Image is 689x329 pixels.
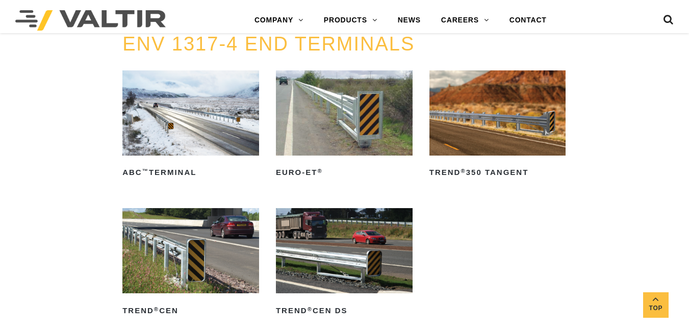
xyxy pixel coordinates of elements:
a: ENV 1317-4 END TERMINALS [122,33,415,55]
sup: ® [461,168,466,174]
h2: TREND CEN [122,302,259,319]
h2: ABC Terminal [122,165,259,181]
sup: ® [308,306,313,312]
a: Top [643,292,669,318]
a: COMPANY [244,10,314,31]
h2: Euro-ET [276,165,413,181]
sup: ® [154,306,159,312]
span: Top [643,302,669,314]
img: Valtir [15,10,166,31]
sup: ® [317,168,322,174]
sup: ™ [142,168,149,174]
a: TREND®CEN [122,208,259,319]
a: NEWS [388,10,431,31]
a: ABC™Terminal [122,70,259,181]
h2: TREND CEN DS [276,302,413,319]
a: CONTACT [499,10,557,31]
a: TREND®CEN DS [276,208,413,319]
h2: TREND 350 Tangent [429,165,566,181]
a: TREND®350 Tangent [429,70,566,181]
a: PRODUCTS [314,10,388,31]
a: CAREERS [431,10,499,31]
a: Euro-ET® [276,70,413,181]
